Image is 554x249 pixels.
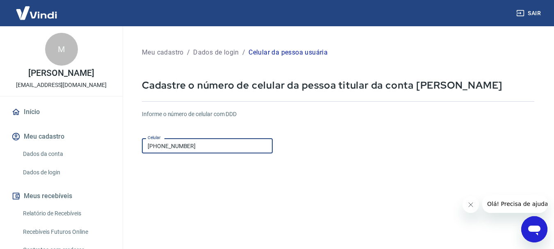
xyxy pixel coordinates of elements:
[249,48,328,57] p: Celular da pessoa usuária
[193,48,239,57] p: Dados de login
[20,224,113,240] a: Recebíveis Futuros Online
[142,48,184,57] p: Meu cadastro
[515,6,544,21] button: Sair
[28,69,94,78] p: [PERSON_NAME]
[16,81,107,89] p: [EMAIL_ADDRESS][DOMAIN_NAME]
[20,205,113,222] a: Relatório de Recebíveis
[142,110,534,119] h6: Informe o número de celular com DDD
[10,187,113,205] button: Meus recebíveis
[463,196,479,213] iframe: Fechar mensagem
[187,48,190,57] p: /
[10,128,113,146] button: Meu cadastro
[242,48,245,57] p: /
[20,146,113,162] a: Dados da conta
[10,0,63,25] img: Vindi
[142,79,534,91] p: Cadastre o número de celular da pessoa titular da conta [PERSON_NAME]
[521,216,547,242] iframe: Botão para abrir a janela de mensagens
[5,6,69,12] span: Olá! Precisa de ajuda?
[20,164,113,181] a: Dados de login
[45,33,78,66] div: M
[148,135,161,141] label: Celular
[10,103,113,121] a: Início
[482,195,547,213] iframe: Mensagem da empresa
